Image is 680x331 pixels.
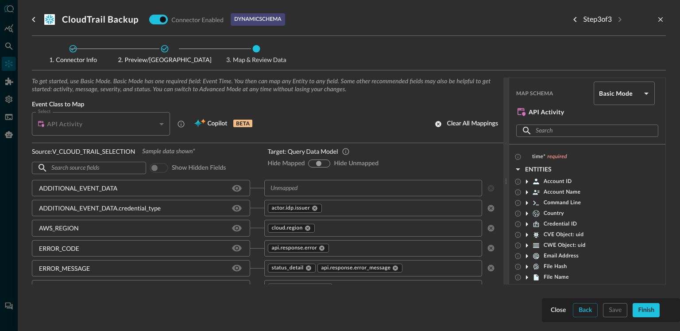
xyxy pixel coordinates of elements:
[272,265,304,272] span: status_detail
[655,14,666,25] button: close-drawer
[44,14,55,25] svg: Snowflake
[599,89,641,98] h5: Basic Mode
[429,117,503,131] button: Clear all mappings
[486,283,496,293] button: clear selected values
[35,57,111,63] span: Connector Info
[544,231,583,238] span: CVE Object: uid
[142,148,195,156] span: Sample data shown*
[544,210,564,217] span: Country
[177,120,185,128] svg: API events describe general CRUD (Create, Read, Update, Delete) API activities, e.g. (AWS Cloudtr...
[230,221,244,235] button: Hide/Show source field
[544,199,581,206] span: Command Line
[189,117,258,131] button: CopilotBETA
[230,241,244,255] button: Hide/Show source field
[38,108,50,115] label: Select
[272,225,303,232] span: cloud.region
[544,178,572,185] span: Account ID
[342,148,350,156] svg: Query’s Data Model (QDM) is based on the Open Cybersecurity Schema Framework (OCSF). QDM aims to ...
[486,203,496,214] button: clear selected values
[334,160,379,167] span: Hide Unmapped
[230,281,244,295] button: Hide/Show source field
[321,265,391,272] span: api.response.error_message
[219,57,294,63] span: Map & Review Data
[568,12,582,27] button: Previous step
[207,118,227,129] span: Copilot
[544,274,569,281] span: File Name
[39,264,90,273] div: ERROR_MESSAGE
[638,305,654,316] div: Finish
[268,147,338,156] p: Target: Query Data Model
[268,204,322,213] div: actor.idp.issuer
[32,147,135,156] p: Source: V_CLOUD_TRAIL_SELECTION
[544,263,567,270] span: File Hash
[272,205,310,212] span: actor.idp.issuer
[39,223,79,233] div: AWS_REGION
[47,120,83,129] h5: API Activity
[268,264,316,273] div: status_detail
[544,242,586,249] span: CWE Object: uid
[317,264,403,273] div: api.response.error_message
[171,15,224,24] p: Connector Enabled
[51,160,126,176] input: Search source fields
[39,244,79,253] div: ERROR_CODE
[536,123,638,139] input: Search
[32,101,503,109] span: Event Class to Map
[39,284,94,293] div: EVENT_CATEGORY
[544,253,579,260] span: Email Address
[27,12,41,27] button: go back
[230,181,244,195] button: Hide/Show source field
[39,203,161,213] div: ADDITIONAL_EVENT_DATA.credential_type
[529,108,564,117] h5: API Activity
[233,120,252,127] p: BETA
[230,201,244,215] button: Hide/Show source field
[579,305,592,316] div: Back
[544,189,580,196] span: Account Name
[268,224,315,233] div: cloud.region
[62,14,139,25] h3: CloudTrail Backup
[486,223,496,234] button: clear selected values
[525,164,552,175] div: ENTITIES
[268,160,305,167] span: Hide Mapped
[532,153,546,160] span: time*
[230,261,244,275] button: Hide/Show source field
[551,305,566,316] div: Close
[548,153,568,160] span: required
[234,16,281,23] p: dynamic schema
[583,14,612,25] p: Step 3 of 3
[118,57,211,63] span: Preview/[GEOGRAPHIC_DATA]
[308,160,330,167] div: show-all
[172,164,226,172] span: Show hidden fields
[32,78,503,93] span: To get started, use Basic Mode. Basic Mode has one required field: Event Time. You then can map a...
[544,221,577,228] span: Credential ID
[447,118,498,129] div: Clear all mappings
[267,183,479,194] input: Unmapped
[272,245,317,252] span: api.response.error
[486,263,496,273] button: clear selected values
[486,243,496,253] button: clear selected values
[268,244,329,253] div: api.response.error
[516,90,590,97] span: Map Schema
[39,183,117,193] div: ADDITIONAL_EVENT_DATA
[513,162,557,176] button: ENTITIES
